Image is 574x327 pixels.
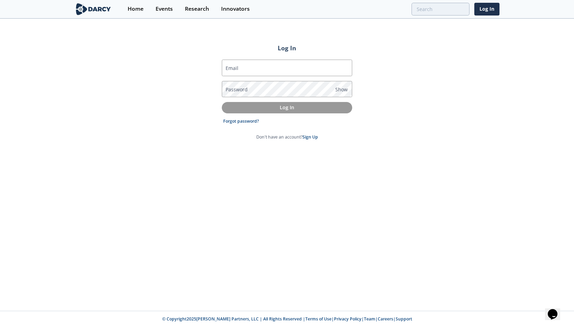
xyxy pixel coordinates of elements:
a: Sign Up [303,134,318,140]
h2: Log In [222,43,352,52]
a: Privacy Policy [334,316,362,322]
img: logo-wide.svg [75,3,112,15]
iframe: chat widget [545,299,567,320]
div: Research [185,6,209,12]
a: Support [396,316,412,322]
a: Forgot password? [223,118,259,124]
a: Team [364,316,375,322]
button: Log In [222,102,352,113]
p: Log In [227,104,347,111]
label: Password [226,86,248,93]
label: Email [226,64,238,72]
div: Events [156,6,173,12]
div: Home [128,6,143,12]
a: Careers [378,316,393,322]
a: Log In [474,3,499,16]
p: © Copyright 2025 [PERSON_NAME] Partners, LLC | All Rights Reserved | | | | | [32,316,542,322]
div: Innovators [221,6,250,12]
p: Don't have an account? [256,134,318,140]
span: Show [335,86,348,93]
a: Terms of Use [305,316,331,322]
input: Advanced Search [412,3,469,16]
